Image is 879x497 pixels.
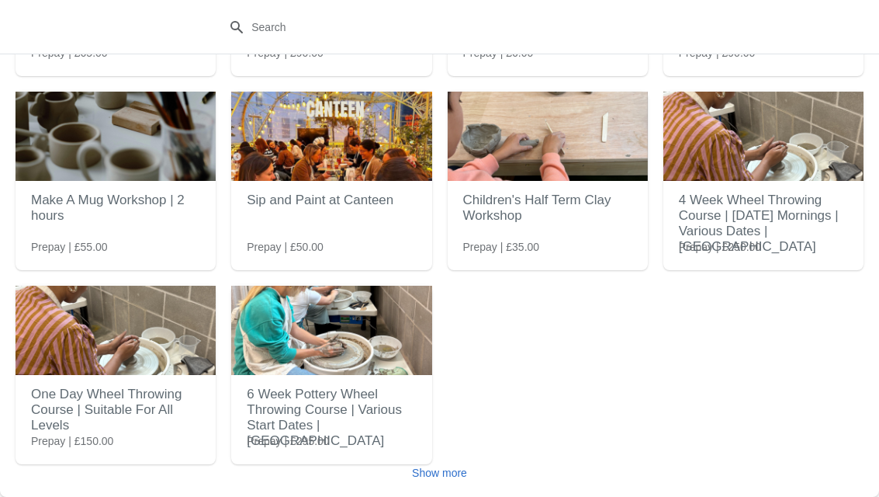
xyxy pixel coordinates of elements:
button: Show more [406,459,473,487]
img: 4 Week Wheel Throwing Course | Saturday Mornings | Various Dates | Greenwich Studio [663,92,863,181]
span: Prepay | £55.00 [31,239,108,255]
h2: Children's Half Term Clay Workshop [463,185,632,231]
img: 6 Week Pottery Wheel Throwing Course | Various Start Dates | Greenwich Studio [231,286,431,375]
span: Prepay | £50.00 [247,239,324,255]
h2: Make A Mug Workshop | 2 hours [31,185,200,231]
span: Prepay | £250.00 [679,239,761,255]
h2: 6 Week Pottery Wheel Throwing Course | Various Start Dates | [GEOGRAPHIC_DATA] [247,379,416,457]
img: Children's Half Term Clay Workshop [448,92,648,181]
img: One Day Wheel Throwing Course | Suitable For All Levels [16,286,216,375]
img: Sip and Paint at Canteen [231,92,431,181]
span: Show more [412,467,467,479]
h2: 4 Week Wheel Throwing Course | [DATE] Mornings | Various Dates | [GEOGRAPHIC_DATA] [679,185,848,262]
h2: One Day Wheel Throwing Course | Suitable For All Levels [31,379,200,441]
span: Prepay | £295.00 [247,433,329,449]
h2: Sip and Paint at Canteen [247,185,416,216]
input: Search [251,13,659,41]
span: Prepay | £35.00 [463,239,540,255]
img: Make A Mug Workshop | 2 hours [16,92,216,181]
span: Prepay | £150.00 [31,433,113,449]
